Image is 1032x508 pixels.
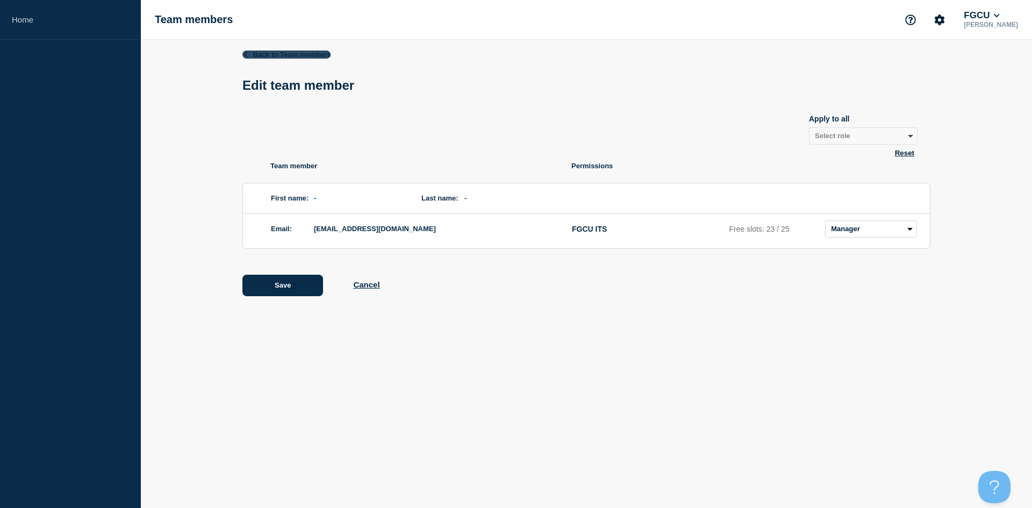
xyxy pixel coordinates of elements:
p: Permissions [571,162,930,170]
button: Support [899,9,922,31]
h1: Team members [155,13,233,26]
select: Apply to all [809,127,918,145]
button: Save [242,275,323,296]
div: Apply to all [809,115,918,123]
span: [EMAIL_ADDRESS][DOMAIN_NAME] [314,220,550,238]
a: Back to Team members [242,51,331,59]
button: Account settings [928,9,951,31]
p: [PERSON_NAME] [962,21,1020,28]
label: Email: [271,225,292,233]
span: - [314,190,400,207]
button: Reset [892,148,918,158]
h1: Edit team member [242,78,361,93]
label: Last name: [421,194,458,202]
button: FGCU [962,10,1002,21]
button: Cancel [353,280,379,289]
span: - [464,190,550,207]
label: First name: [271,194,309,202]
p: Free slots: 23 / 25 [729,225,821,233]
select: role select for FGCU ITS [825,220,917,238]
p: FGCU ITS [572,225,725,233]
iframe: Help Scout Beacon - Open [978,471,1010,503]
p: Team member [270,162,571,170]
